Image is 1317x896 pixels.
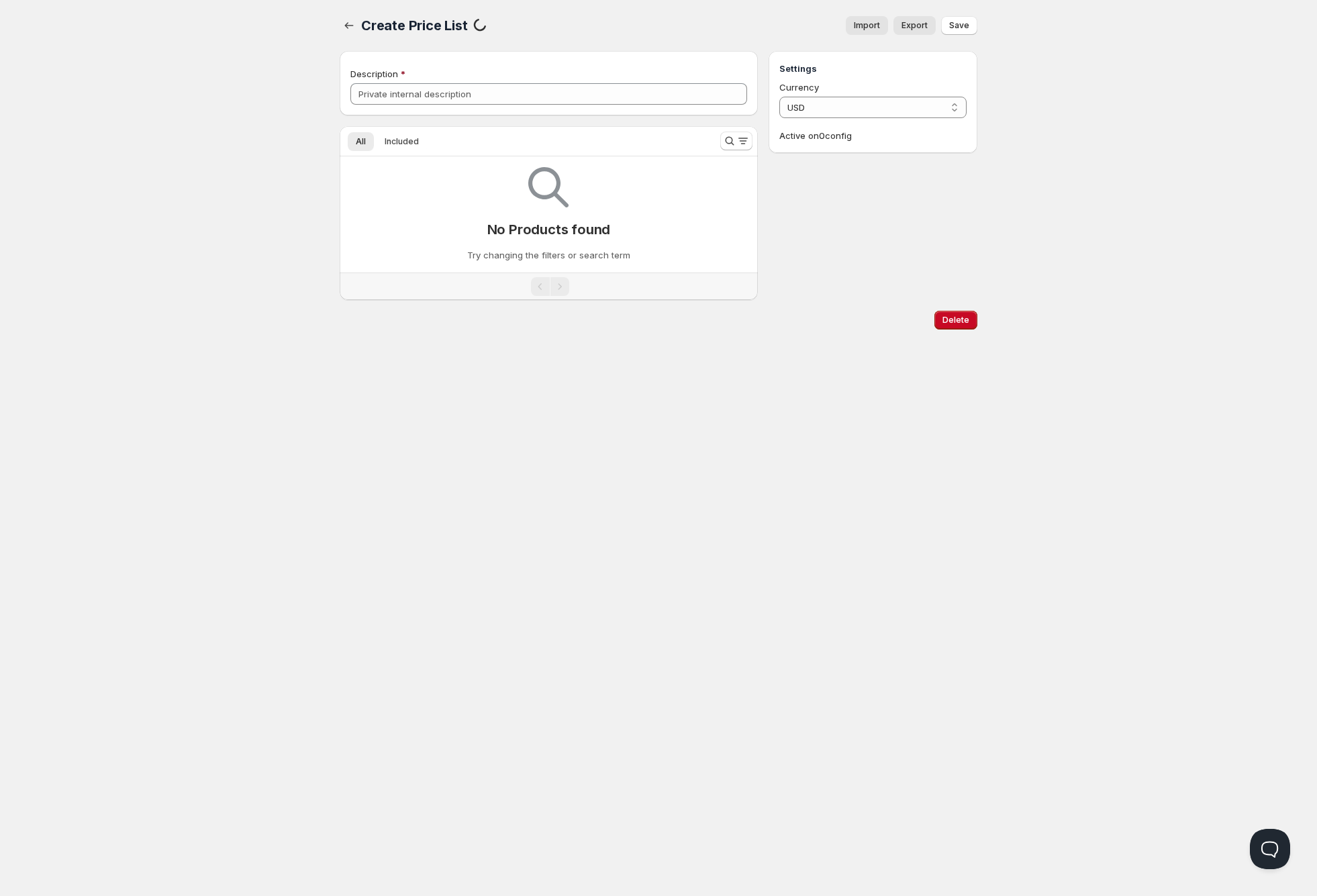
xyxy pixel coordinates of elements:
a: Export [893,16,936,35]
button: Delete [934,311,977,330]
img: Empty search results [528,167,569,207]
p: Active on 0 config [779,129,967,142]
span: Delete [942,315,969,326]
span: Import [854,20,880,31]
p: No Products found [487,221,611,238]
span: Create Price List [361,17,468,34]
span: All [356,136,366,147]
span: Save [949,20,969,31]
span: Currency [779,82,819,93]
span: Export [901,20,928,31]
nav: Pagination [340,272,758,300]
iframe: Help Scout Beacon - Open [1250,829,1290,869]
input: Private internal description [350,83,747,105]
button: Search and filter results [720,132,752,150]
button: Save [941,16,977,35]
span: Included [385,136,419,147]
span: Description [350,68,398,79]
h3: Settings [779,62,967,75]
button: Import [846,16,888,35]
p: Try changing the filters or search term [467,248,630,262]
